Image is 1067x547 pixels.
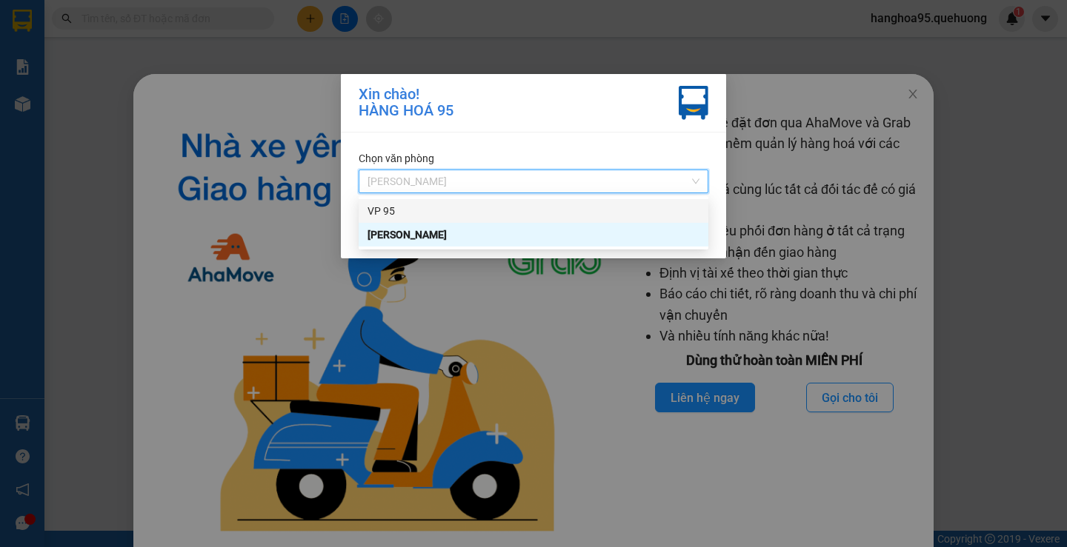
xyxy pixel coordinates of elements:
div: Xin chào! HÀNG HOÁ 95 [359,86,453,120]
div: VP 95 [359,199,708,223]
div: An Dương Vương [359,223,708,246]
img: vxr-icon [679,86,708,120]
div: Chọn văn phòng [359,150,708,167]
span: An Dương Vương [368,170,699,192]
div: VP 95 [368,203,699,219]
div: [PERSON_NAME] [368,226,699,243]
